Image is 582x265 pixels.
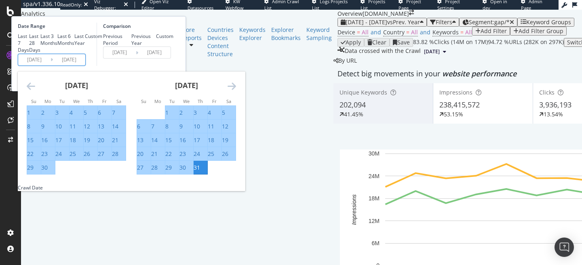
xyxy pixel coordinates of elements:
div: 28 [112,150,118,158]
div: 21 [112,136,118,144]
button: [DATE] [421,47,449,57]
span: 2025 Jul. 30th [424,48,440,55]
div: Calendar [18,72,245,184]
div: 3 [194,109,197,117]
div: 23 [41,150,48,158]
small: We [73,98,80,104]
span: All [465,28,472,36]
button: Add Filter Group [510,27,567,36]
td: Selected. Tuesday, June 17, 2025 [55,133,70,147]
td: Selected. Saturday, June 28, 2025 [112,147,126,161]
small: Fr [102,98,107,104]
div: 19 [84,136,90,144]
td: Selected. Thursday, June 12, 2025 [84,120,98,133]
td: Selected. Thursday, July 3, 2025 [194,106,208,120]
div: 10 [55,122,62,130]
div: Last Year [74,33,85,46]
small: Su [141,98,146,104]
div: 20 [98,136,104,144]
div: Custom [156,33,173,40]
small: Mo [44,98,51,104]
span: Device [337,28,355,36]
div: 12 [84,122,90,130]
div: 1 [165,109,169,117]
div: 24 [194,150,200,158]
td: Selected. Monday, July 21, 2025 [151,147,165,161]
div: 7 [151,122,154,130]
small: Sa [226,98,231,104]
span: and [420,28,430,36]
td: Selected. Monday, July 28, 2025 [151,161,165,175]
div: 17 [194,136,200,144]
span: vs Prev. Year [387,18,420,26]
div: Last 6 Months [57,33,74,46]
td: Selected. Thursday, July 24, 2025 [194,147,208,161]
td: Selected. Sunday, June 8, 2025 [27,120,41,133]
text: 6M [372,240,380,246]
td: Selected. Sunday, June 1, 2025 [27,106,41,120]
div: 18 [70,136,76,144]
a: More Reports [181,26,202,42]
td: Selected. Friday, June 27, 2025 [98,147,112,161]
div: 27 [98,150,104,158]
div: Apply [346,39,361,46]
div: 41.45% [344,110,363,118]
input: Start Date [103,47,136,58]
div: 6 [98,109,101,117]
div: legacy label [333,57,357,65]
div: 31 [194,164,200,172]
div: 25 [208,150,214,158]
td: Selected. Sunday, June 29, 2025 [27,161,41,175]
div: 25 [70,150,76,158]
button: [DATE] - [DATE]vsPrev. Year [337,18,427,27]
div: 10 [194,122,200,130]
span: Country [383,28,405,36]
a: Keyword Sampling [306,26,332,42]
div: 94.72 % URLs ( 282K on 297K ) [488,38,564,47]
input: End Date [53,54,85,65]
div: 28 [151,164,158,172]
td: Selected. Monday, June 9, 2025 [41,120,55,133]
td: Selected. Sunday, July 13, 2025 [137,133,151,147]
div: Structure [207,50,234,58]
small: Fr [212,98,217,104]
td: Selected. Tuesday, July 1, 2025 [165,106,179,120]
a: Content [207,42,234,50]
td: Selected. Thursday, July 10, 2025 [194,120,208,133]
a: Countries [207,26,234,34]
td: Selected. Wednesday, June 4, 2025 [70,106,84,120]
span: All [362,28,369,36]
td: Selected. Friday, July 25, 2025 [208,147,222,161]
td: Selected. Wednesday, June 25, 2025 [70,147,84,161]
div: 14 [151,136,158,144]
div: 11 [70,122,76,130]
div: Analytics [21,10,337,18]
div: Keywords Explorer [239,26,266,42]
strong: [DATE] [175,80,198,90]
td: Selected. Thursday, June 5, 2025 [84,106,98,120]
small: We [183,98,190,104]
small: Th [198,98,203,104]
td: Selected. Tuesday, June 3, 2025 [55,106,70,120]
td: Selected. Sunday, June 15, 2025 [27,133,41,147]
div: Clear [372,39,386,46]
div: Previous Period [103,33,131,46]
span: website performance [442,69,517,78]
div: 8 [27,122,30,130]
button: Apply [337,38,364,47]
div: Open Intercom Messenger [555,238,574,257]
div: Comparison [103,23,173,29]
button: Save [390,38,413,47]
td: Selected. Saturday, June 14, 2025 [112,120,126,133]
div: Filters [436,19,452,25]
span: Keywords [432,28,459,36]
div: Previous Year [131,33,156,46]
td: Selected. Friday, July 4, 2025 [208,106,222,120]
td: Selected. Friday, July 11, 2025 [208,120,222,133]
div: 5 [222,109,225,117]
strong: [DATE] [65,80,88,90]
